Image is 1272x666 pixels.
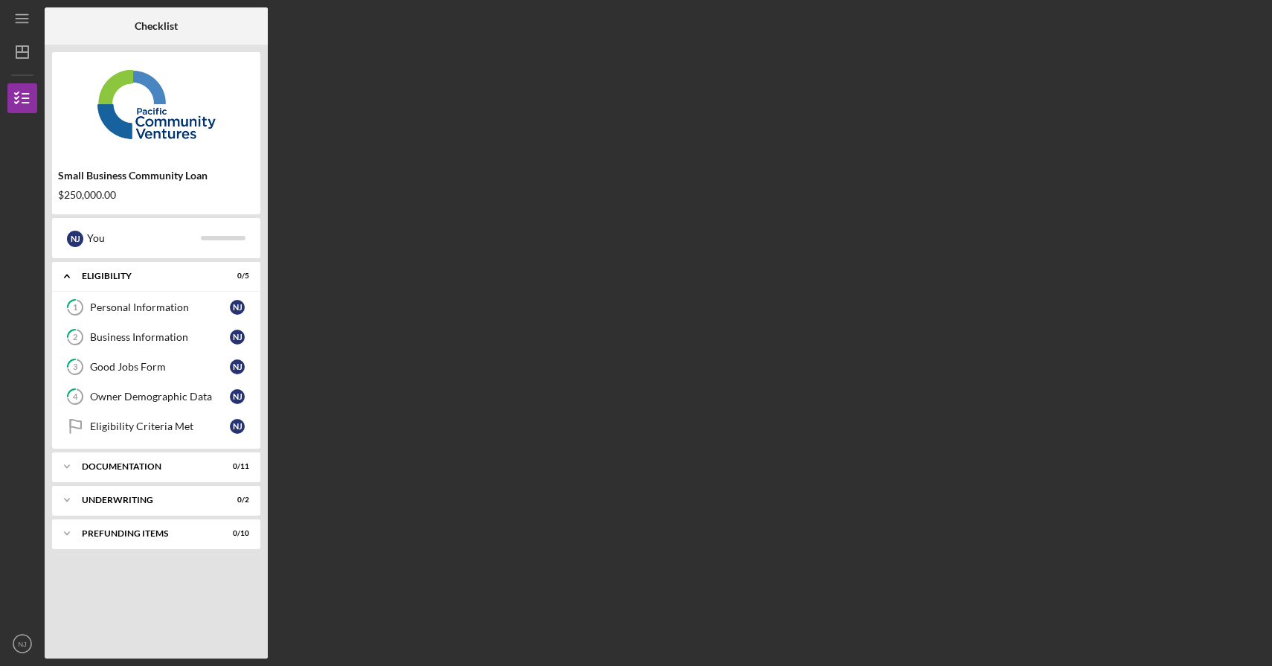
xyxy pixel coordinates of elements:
div: $250,000.00 [58,189,254,201]
tspan: 3 [73,362,77,372]
a: 3Good Jobs FormNJ [60,352,253,382]
div: N J [230,330,245,345]
div: Small Business Community Loan [58,170,254,182]
div: Business Information [90,331,230,343]
div: 0 / 2 [222,496,249,505]
img: Product logo [52,60,260,149]
div: Eligibility [82,272,212,281]
a: 1Personal InformationNJ [60,292,253,322]
div: N J [67,231,83,247]
div: Good Jobs Form [90,361,230,373]
div: N J [230,300,245,315]
b: Checklist [135,20,178,32]
div: N J [230,359,245,374]
a: Eligibility Criteria MetNJ [60,412,253,441]
a: 2Business InformationNJ [60,322,253,352]
div: Owner Demographic Data [90,391,230,403]
div: Eligibility Criteria Met [90,420,230,432]
div: Personal Information [90,301,230,313]
tspan: 2 [73,333,77,342]
div: You [87,225,201,251]
button: NJ [7,629,37,659]
text: NJ [18,640,27,648]
tspan: 1 [73,303,77,313]
div: Underwriting [82,496,212,505]
div: 0 / 5 [222,272,249,281]
div: 0 / 10 [222,529,249,538]
div: Prefunding Items [82,529,212,538]
div: Documentation [82,462,212,471]
div: 0 / 11 [222,462,249,471]
div: N J [230,419,245,434]
div: N J [230,389,245,404]
tspan: 4 [73,392,78,402]
a: 4Owner Demographic DataNJ [60,382,253,412]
